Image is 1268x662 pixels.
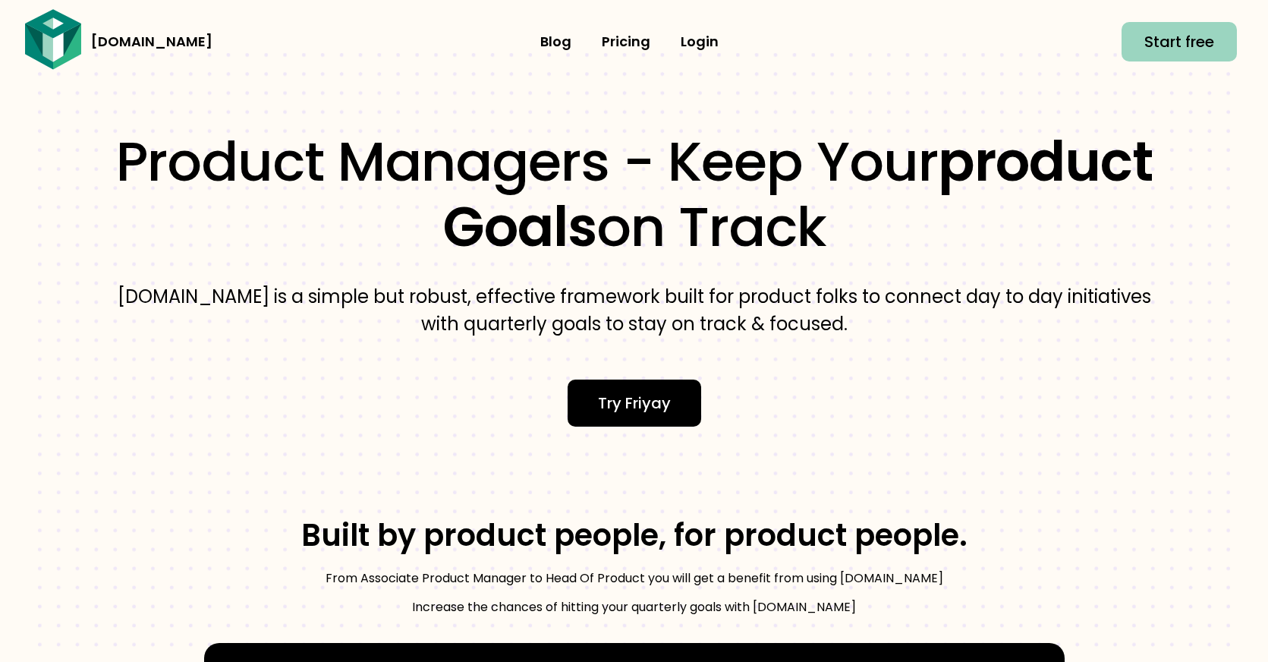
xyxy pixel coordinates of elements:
h1: Product managers - Keep your on track [38,129,1230,260]
a: [DOMAIN_NAME] [91,32,212,51]
a: Login [665,24,734,59]
nav: Menu [317,24,942,59]
span: Start free [1144,30,1214,54]
a: Pricing​ [587,24,665,59]
h3: Built by product people, for product people. [156,516,1112,554]
a: Start free [1122,22,1237,61]
p: [DOMAIN_NAME] is a simple but robust, effective framework built for product folks to connect day ... [38,283,1230,338]
b: product goals [442,123,1153,265]
p: Increase the chances of hitting your quarterly goals with [DOMAIN_NAME] [156,598,1112,616]
a: Blog [525,24,587,59]
span: Try Friyay [598,391,671,415]
p: From Associate Product Manager to Head Of Product you will get a benefit from using [DOMAIN_NAME] [156,569,1112,588]
a: Try Friyay [568,380,701,427]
